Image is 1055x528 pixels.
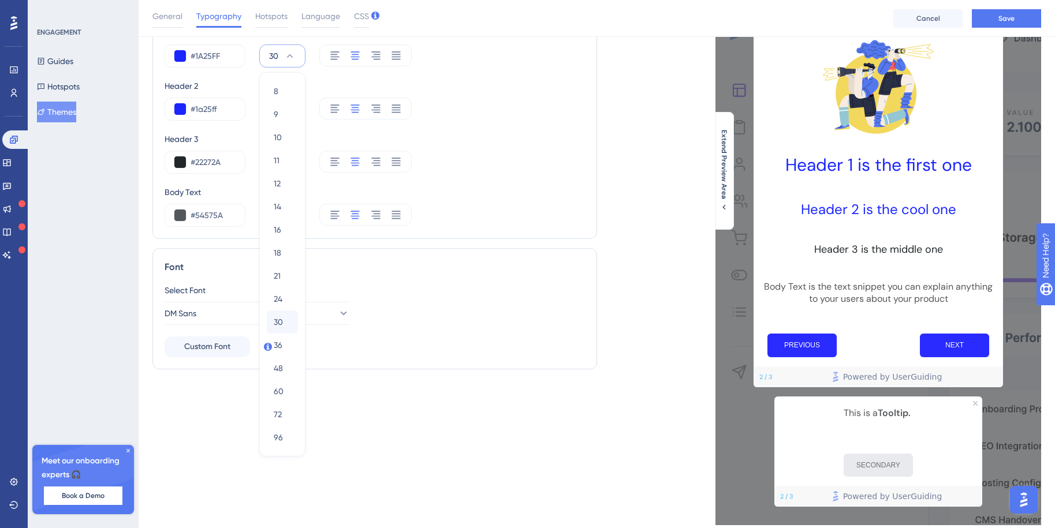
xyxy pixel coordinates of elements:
button: DM Sans [165,302,349,325]
div: Footer [754,366,1003,387]
div: Header 3 [165,132,585,146]
span: 9 [274,107,278,121]
button: Themes [37,102,76,122]
span: Extend Preview Area [720,130,729,199]
span: Book a Demo [62,491,105,500]
h2: Header 2 is the cool one [763,200,994,218]
div: Body Text [165,185,585,199]
b: Tooltip. [878,407,911,419]
button: Extend Preview Area [715,130,733,212]
span: Hotspots [255,9,288,23]
span: 18 [274,246,281,260]
span: 48 [274,361,283,375]
span: Custom Font [184,340,230,354]
span: 24 [274,292,282,306]
img: Modal Media [821,29,936,144]
span: Save [998,14,1015,23]
span: Powered by UserGuiding [843,370,942,384]
button: Custom Font [165,336,250,357]
span: 11 [274,153,279,167]
p: This is a [784,406,973,421]
div: Header 2 [165,79,585,93]
span: 36 [274,338,282,352]
span: 30 [269,49,278,63]
button: 96 [267,426,298,449]
button: 30 [267,310,298,334]
span: 10 [274,130,282,144]
button: Next [920,334,989,357]
span: Cancel [916,14,940,23]
button: 18 [267,241,298,264]
button: 16 [267,218,298,241]
button: 11 [267,149,298,172]
span: CSS [354,9,369,23]
p: Body Text is the text snippet you can explain anything to your users about your product [763,280,994,305]
div: Footer [774,486,982,507]
button: 36 [267,334,298,357]
button: Previous [767,334,837,357]
iframe: UserGuiding AI Assistant Launcher [1006,482,1041,517]
span: General [152,9,182,23]
button: Guides [37,51,73,72]
span: 60 [274,384,284,398]
span: Typography [196,9,241,23]
span: 14 [274,200,281,214]
h1: Header 1 is the first one [763,153,994,176]
button: SECONDARY [844,454,913,477]
button: Cancel [893,9,963,28]
div: Step 2 of 3 [780,492,793,501]
div: Step 2 of 3 [759,372,773,381]
div: Close Preview [973,401,978,406]
button: 24 [267,287,298,310]
button: Book a Demo [44,486,122,505]
span: 96 [274,430,283,444]
span: 72 [274,407,282,421]
button: Save [972,9,1041,28]
span: Meet our onboarding experts 🎧 [42,454,125,482]
button: 48 [267,357,298,380]
button: 10 [267,126,298,149]
button: Hotspots [37,76,80,97]
span: DM Sans [165,306,196,320]
span: 21 [274,269,281,283]
button: 9 [267,103,298,126]
span: 12 [274,177,281,190]
span: Language [301,9,340,23]
button: 21 [267,264,298,287]
div: ENGAGEMENT [37,28,81,37]
div: Font [165,260,585,274]
button: 12 [267,172,298,195]
button: 8 [267,80,298,103]
span: 16 [274,223,281,237]
h3: Header 3 is the middle one [763,242,994,256]
span: 30 [274,315,283,329]
button: 60 [267,380,298,403]
span: 8 [274,84,278,98]
button: 72 [267,403,298,426]
button: 14 [267,195,298,218]
span: Powered by UserGuiding [843,489,942,503]
button: 30 [259,44,305,68]
div: Select Font [165,283,585,297]
span: Need Help? [27,3,72,17]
